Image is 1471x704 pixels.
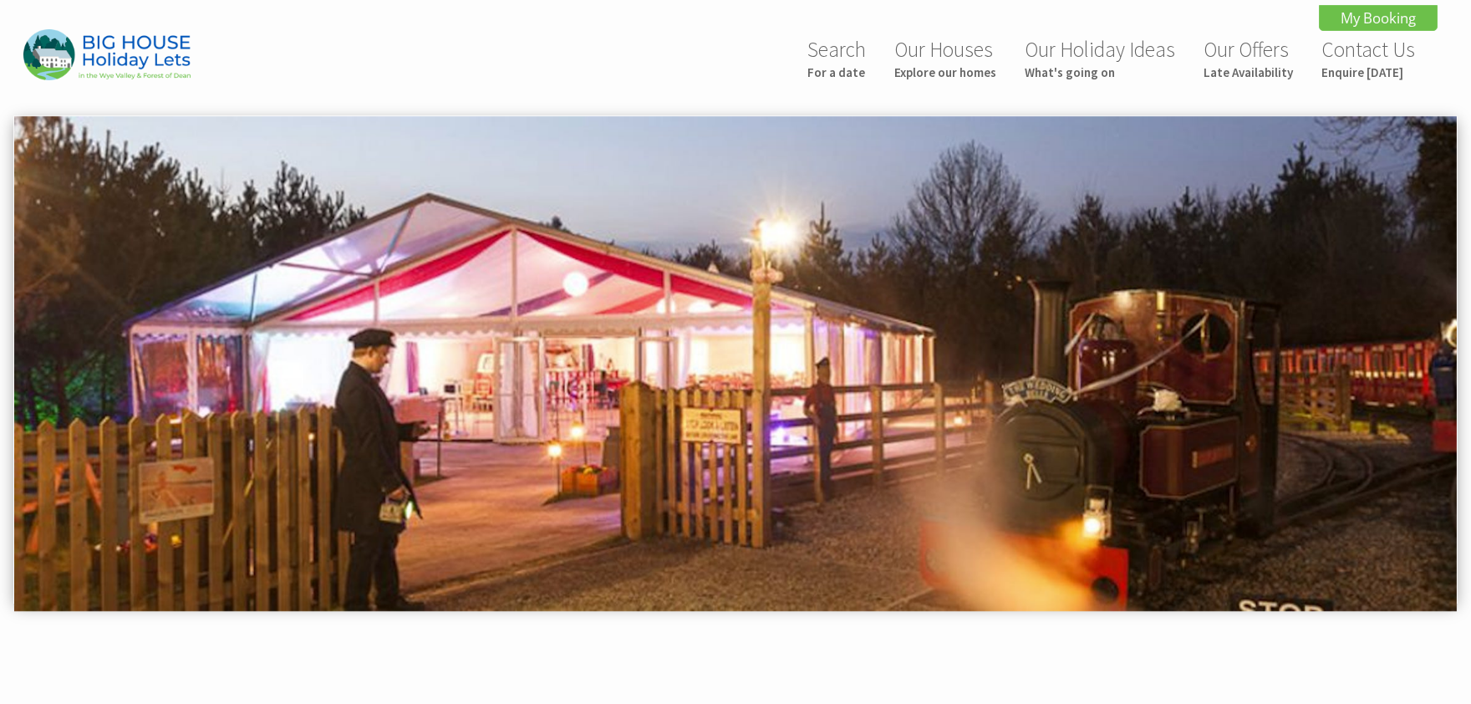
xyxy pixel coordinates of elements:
a: Our HousesExplore our homes [894,36,996,80]
a: SearchFor a date [807,36,866,80]
small: Explore our homes [894,64,996,80]
small: Enquire [DATE] [1321,64,1415,80]
a: Our Holiday IdeasWhat's going on [1025,36,1175,80]
img: Big House Holiday Lets [23,29,191,80]
a: Contact UsEnquire [DATE] [1321,36,1415,80]
small: Late Availability [1204,64,1293,80]
small: What's going on [1025,64,1175,80]
a: Our OffersLate Availability [1204,36,1293,80]
a: My Booking [1319,5,1438,31]
small: For a date [807,64,866,80]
